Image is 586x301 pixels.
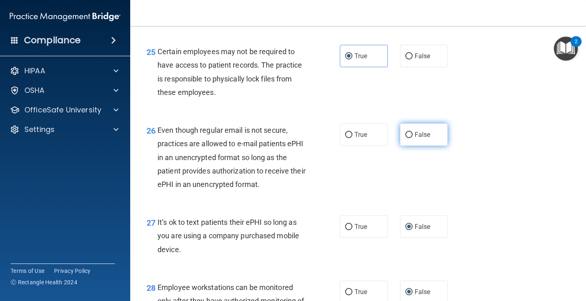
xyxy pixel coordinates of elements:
[146,218,155,228] span: 27
[157,126,306,189] span: Even though regular email is not secure, practices are allowed to e-mail patients ePHI in an unen...
[405,53,413,59] input: False
[24,105,101,115] p: OfficeSafe University
[354,288,367,296] span: True
[354,131,367,138] span: True
[10,9,120,25] img: PMB logo
[415,288,431,296] span: False
[146,126,155,136] span: 26
[405,289,413,295] input: False
[575,42,577,52] div: 2
[345,53,352,59] input: True
[11,278,77,286] span: Ⓒ Rectangle Health 2024
[10,66,118,76] a: HIPAA
[345,132,352,138] input: True
[157,47,302,97] span: Certain employees may not be required to have access to patient records. The practice is responsi...
[554,37,578,61] button: Open Resource Center, 2 new notifications
[24,66,45,76] p: HIPAA
[24,35,81,46] h4: Compliance
[146,47,155,57] span: 25
[54,267,91,275] a: Privacy Policy
[146,283,155,293] span: 28
[24,125,55,134] p: Settings
[24,86,45,95] p: OSHA
[10,105,118,115] a: OfficeSafe University
[415,131,431,138] span: False
[345,224,352,230] input: True
[157,218,299,253] span: It’s ok to text patients their ePHI so long as you are using a company purchased mobile device.
[545,245,576,276] iframe: Drift Widget Chat Controller
[415,223,431,231] span: False
[10,86,118,95] a: OSHA
[354,52,367,60] span: True
[405,132,413,138] input: False
[405,224,413,230] input: False
[10,125,118,134] a: Settings
[345,289,352,295] input: True
[354,223,367,231] span: True
[11,267,44,275] a: Terms of Use
[415,52,431,60] span: False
